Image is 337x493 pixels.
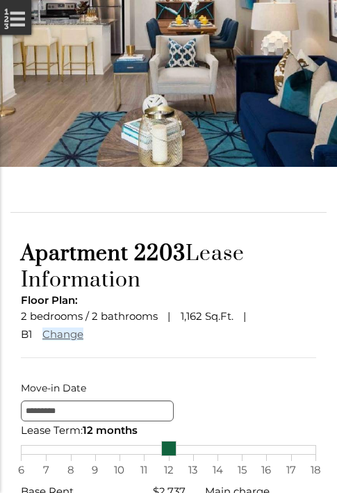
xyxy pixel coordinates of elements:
span: 12 [162,461,176,479]
input: Move-in Date edit selected 9/21/2025 [21,401,174,421]
span: 1,162 [181,309,202,323]
a: Change [42,328,83,341]
span: Floor Plan: [21,293,78,307]
span: 11 [137,461,151,479]
span: Sq.Ft. [205,309,233,323]
span: 17 [284,461,298,479]
label: Move-in Date [21,379,316,397]
span: 10 [113,461,126,479]
span: 16 [259,461,273,479]
span: 6 [14,461,28,479]
h1: Lease Information [21,241,316,293]
span: 13 [186,461,200,479]
span: 14 [211,461,224,479]
span: 9 [88,461,102,479]
span: 7 [39,461,53,479]
span: 2 bedrooms / 2 bathrooms [21,309,158,323]
span: 8 [64,461,78,479]
span: 18 [309,461,322,479]
span: 12 months [83,423,138,437]
span: 15 [235,461,249,479]
div: Lease Term: [21,421,316,439]
span: Apartment 2203 [21,241,186,267]
span: B1 [21,328,32,341]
